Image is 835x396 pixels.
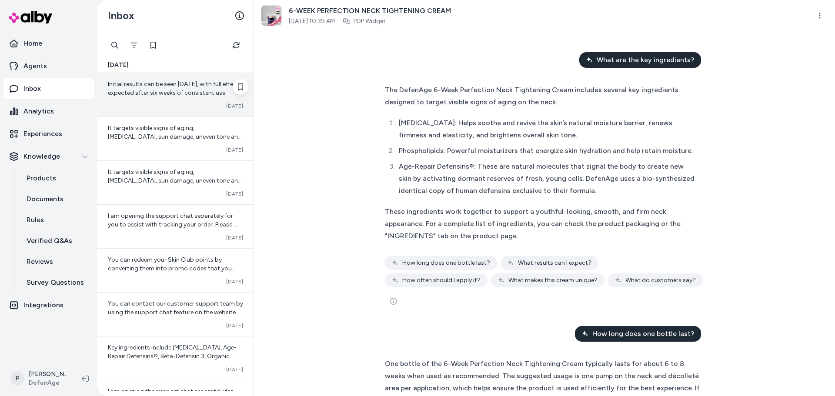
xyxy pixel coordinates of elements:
span: P [10,372,24,386]
span: · [338,17,340,26]
a: It targets visible signs of aging, [MEDICAL_DATA], sun damage, uneven tone and texture, age spots... [97,116,254,160]
a: Rules [18,210,94,230]
span: What results can I expect? [518,259,591,267]
span: You can redeem your Skin Club points by converting them into promo codes that you enter during ch... [108,256,242,385]
li: Phospholipids: Powerful moisturizers that energize skin hydration and help retain moisture. [396,145,696,157]
span: [DATE] [226,103,243,110]
span: How often should I apply it? [402,276,481,285]
span: [DATE] [108,61,129,70]
span: [DATE] 10:39 AM [289,17,335,26]
p: Experiences [23,129,62,139]
a: Experiences [3,123,94,144]
span: What do customers say? [625,276,696,285]
p: Verified Q&As [27,236,72,246]
a: Documents [18,189,94,210]
a: Initial results can be seen [DATE], with full effects expected after six weeks of consistent use.... [97,73,254,116]
button: P[PERSON_NAME]DefenAge [5,365,75,393]
a: Analytics [3,101,94,122]
p: Rules [27,215,44,225]
a: Products [18,168,94,189]
a: Agents [3,56,94,77]
span: [DATE] [226,322,243,329]
p: Products [27,173,56,183]
a: I am opening the support chat separately for you to assist with tracking your order. Please navig... [97,204,254,248]
img: alby Logo [9,11,52,23]
p: Reviews [27,256,53,267]
span: DefenAge [29,379,68,387]
span: You can contact our customer support team by using the support chat feature on the website. If yo... [108,300,243,394]
span: Key ingredients include [MEDICAL_DATA], Age-Repair Defensins®, Beta-Defensin 3, Organic Mustard S... [108,344,237,377]
img: neck_tightening_cream.png [261,6,281,26]
li: Age-Repair Defensins®: These are natural molecules that signal the body to create new skin by act... [396,160,696,197]
p: [PERSON_NAME] [29,370,68,379]
span: It targets visible signs of aging, [MEDICAL_DATA], sun damage, uneven tone and texture, age spots... [108,168,242,202]
span: [DATE] [226,234,243,241]
p: Agents [23,61,47,71]
a: PDP Widget [354,17,386,26]
span: Initial results can be seen [DATE], with full effects expected after six weeks of consistent use. [108,80,242,97]
div: The DefenAge 6-Week Perfection Neck Tightening Cream includes several key ingredients designed to... [385,84,696,108]
button: Refresh [227,37,245,54]
a: You can redeem your Skin Club points by converting them into promo codes that you enter during ch... [97,248,254,292]
a: You can contact our customer support team by using the support chat feature on the website. If yo... [97,292,254,336]
span: It targets visible signs of aging, [MEDICAL_DATA], sun damage, uneven tone and texture, age spots... [108,124,242,158]
span: [DATE] [226,190,243,197]
a: Home [3,33,94,54]
p: Survey Questions [27,277,84,288]
span: What are the key ingredients? [597,55,694,65]
button: Filter [125,37,143,54]
button: Knowledge [3,146,94,167]
li: [MEDICAL_DATA]: Helps soothe and revive the skin’s natural moisture barrier, renews firmness and ... [396,117,696,141]
span: [DATE] [226,278,243,285]
span: What makes this cream unique? [508,276,598,285]
div: These ingredients work together to support a youthful-looking, smooth, and firm neck appearance. ... [385,206,696,242]
h2: Inbox [108,9,134,22]
span: 6-WEEK PERFECTION NECK TIGHTENING CREAM [289,6,451,16]
span: [DATE] [226,146,243,153]
p: Analytics [23,106,54,116]
a: It targets visible signs of aging, [MEDICAL_DATA], sun damage, uneven tone and texture, age spots... [97,160,254,204]
button: See more [385,293,402,310]
p: Knowledge [23,151,60,162]
p: Integrations [23,300,63,310]
p: Documents [27,194,63,204]
a: Inbox [3,78,94,99]
p: Home [23,38,42,49]
a: Reviews [18,251,94,272]
span: I am opening the support chat separately for you to assist with tracking your order. Please navig... [108,212,237,254]
a: Integrations [3,295,94,316]
a: Survey Questions [18,272,94,293]
span: How long does one bottle last? [402,259,490,267]
a: Verified Q&As [18,230,94,251]
span: [DATE] [226,366,243,373]
a: Key ingredients include [MEDICAL_DATA], Age-Repair Defensins®, Beta-Defensin 3, Organic Mustard S... [97,336,254,380]
p: Inbox [23,83,41,94]
span: How long does one bottle last? [592,329,694,339]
